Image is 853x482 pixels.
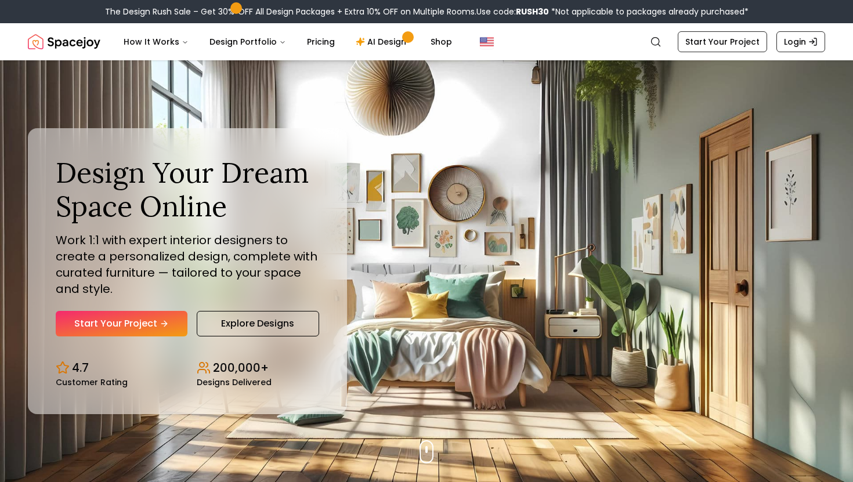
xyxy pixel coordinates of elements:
span: Use code: [476,6,549,17]
button: How It Works [114,30,198,53]
h1: Design Your Dream Space Online [56,156,319,223]
a: Shop [421,30,461,53]
img: United States [480,35,494,49]
a: Explore Designs [197,311,319,336]
div: The Design Rush Sale – Get 30% OFF All Design Packages + Extra 10% OFF on Multiple Rooms. [105,6,749,17]
div: Design stats [56,350,319,386]
nav: Global [28,23,825,60]
a: Start Your Project [56,311,187,336]
img: Spacejoy Logo [28,30,100,53]
span: *Not applicable to packages already purchased* [549,6,749,17]
p: 200,000+ [213,360,269,376]
b: RUSH30 [516,6,549,17]
a: Start Your Project [678,31,767,52]
a: Login [776,31,825,52]
a: Pricing [298,30,344,53]
a: Spacejoy [28,30,100,53]
small: Customer Rating [56,378,128,386]
a: AI Design [346,30,419,53]
p: Work 1:1 with expert interior designers to create a personalized design, complete with curated fu... [56,232,319,297]
p: 4.7 [72,360,89,376]
small: Designs Delivered [197,378,272,386]
nav: Main [114,30,461,53]
button: Design Portfolio [200,30,295,53]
